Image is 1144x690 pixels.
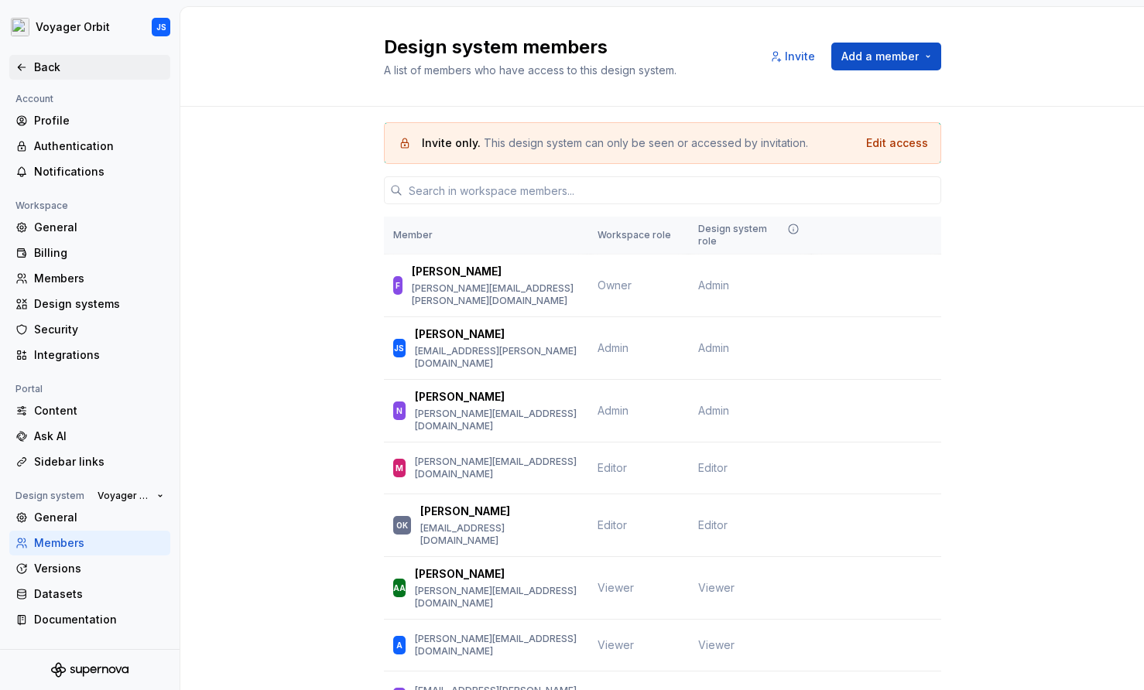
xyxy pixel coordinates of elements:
p: [PERSON_NAME][EMAIL_ADDRESS][DOMAIN_NAME] [415,585,579,610]
a: General [9,215,170,240]
a: Versions [9,556,170,581]
div: JS [394,340,404,356]
a: Datasets [9,582,170,606]
p: [PERSON_NAME][EMAIL_ADDRESS][DOMAIN_NAME] [415,408,579,432]
div: F [396,278,400,293]
button: Invite [762,43,825,70]
a: Members [9,531,170,555]
a: Ask AI [9,424,170,449]
div: Sidebar links [34,454,164,470]
p: [EMAIL_ADDRESS][PERSON_NAME][DOMAIN_NAME] [415,345,579,370]
a: Billing [9,241,170,265]
span: Viewer [698,637,735,653]
div: Back [34,60,164,75]
span: Voyager Orbit [98,490,151,502]
p: [PERSON_NAME][EMAIL_ADDRESS][DOMAIN_NAME] [415,456,579,480]
div: Documentation [34,612,164,627]
a: Design systems [9,292,170,316]
input: Search in workspace members... [402,176,941,204]
div: Portal [9,380,49,398]
span: Invite [785,49,815,64]
div: JS [156,21,166,33]
p: [PERSON_NAME] [415,566,505,582]
div: Workspace [9,196,74,215]
p: [PERSON_NAME] [420,504,510,519]
span: Owner [598,278,632,292]
div: Billing [34,245,164,261]
span: Invite only. [422,136,484,149]
span: Admin [598,341,629,354]
span: A list of members who have access to this design system. [384,63,676,77]
p: [PERSON_NAME][EMAIL_ADDRESS][PERSON_NAME][DOMAIN_NAME] [412,282,579,307]
h2: Design system members [384,35,744,60]
span: Editor [598,518,627,531]
a: Back [9,55,170,80]
div: A [396,637,402,653]
p: [PERSON_NAME] [412,264,502,279]
div: Authentication [34,138,164,154]
a: Sidebar links [9,449,170,474]
p: [EMAIL_ADDRESS][DOMAIN_NAME] [420,522,579,547]
div: Members [34,271,164,286]
div: AA [393,580,406,596]
span: Add a member [841,49,919,64]
div: Profile [34,113,164,128]
div: Security [34,322,164,337]
a: Authentication [9,134,170,159]
svg: Supernova Logo [51,662,128,678]
span: Admin [698,278,729,293]
th: Member [384,217,589,254]
a: Documentation [9,607,170,632]
div: Ask AI [34,429,164,444]
div: General [34,510,164,525]
div: Design system [9,487,91,505]
span: Admin [698,340,729,356]
th: Workspace role [588,217,689,254]
div: Content [34,403,164,418]
div: Design systems [34,296,164,312]
span: Editor [698,517,728,533]
button: Voyager OrbitJS [3,10,176,44]
a: Members [9,266,170,291]
div: Members [34,535,164,551]
div: Account [9,90,60,108]
span: Viewer [598,638,634,651]
span: Editor [598,461,627,474]
a: Security [9,317,170,342]
button: Add a member [831,43,941,70]
a: Notifications [9,159,170,184]
p: [PERSON_NAME] [415,326,505,342]
a: General [9,505,170,530]
span: Admin [698,403,729,418]
span: Editor [698,460,728,476]
div: General [34,220,164,235]
span: This design system can only be seen or accessed by invitation. [484,136,808,149]
span: Viewer [698,580,735,596]
div: Voyager Orbit [36,19,110,35]
span: Admin [598,404,629,417]
div: Notifications [34,164,164,179]
div: Datasets [34,586,164,602]
img: e5527c48-e7d1-4d25-8110-9641689f5e10.png [11,18,29,36]
div: Integrations [34,347,164,363]
div: Versions [34,561,164,576]
div: M [396,460,403,476]
button: Edit access [866,135,928,151]
div: OK [396,517,408,533]
a: Content [9,398,170,423]
span: Viewer [598,581,634,594]
a: Integrations [9,343,170,367]
div: N [396,403,402,418]
p: [PERSON_NAME][EMAIL_ADDRESS][DOMAIN_NAME] [415,633,579,658]
div: Design system role [698,223,802,248]
p: [PERSON_NAME] [415,389,505,405]
a: Profile [9,108,170,133]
